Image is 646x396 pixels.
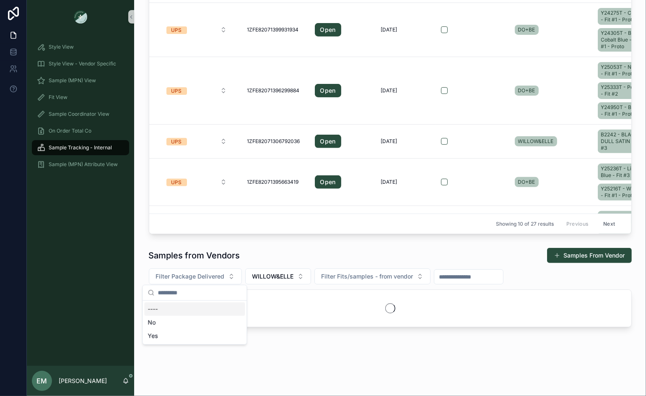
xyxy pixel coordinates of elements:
span: Filter Package Delivered [156,272,225,281]
span: Filter Fits/samples - from vendor [322,272,413,281]
a: On Order Total Co [32,123,129,138]
a: [DATE] [378,84,431,97]
div: UPS [171,138,182,146]
span: Sample Coordinator View [49,111,109,117]
button: Select Button [245,268,311,284]
span: Y24305T - Bright Cobalt Blue - Fit #1 - Proto [601,30,643,50]
span: [DATE] [381,138,397,145]
a: Sample (MPN) View [32,73,129,88]
a: Sample Tracking - Internal [32,140,129,155]
span: Fit View [49,94,67,101]
div: Suggestions [143,301,246,344]
span: B2238 - CHARCOAL SEQUIN - Fit #2 [601,213,643,233]
a: Open [315,135,368,148]
span: Style View [49,44,74,50]
a: Select Button [159,174,234,190]
span: Sample (MPN) Attribute View [49,161,118,168]
a: 1ZFE82071399931934 [244,23,305,36]
span: Y25216T - White - Fit #1 - Proto [601,185,643,199]
span: Sample (MPN) View [49,77,96,84]
a: DO+BE [515,23,592,36]
img: App logo [74,10,87,23]
div: UPS [171,26,182,34]
a: [DATE] [378,23,431,36]
span: 1ZFE82071396299884 [247,87,300,94]
a: WILLOW&ELLE [515,136,557,146]
a: 1ZFE82071306792036 [244,135,305,148]
a: Open [315,135,341,148]
span: Sample Tracking - Internal [49,144,112,151]
span: Y24275T - Coral - Fit #1 - Proto [601,10,643,23]
div: UPS [171,87,182,95]
button: Select Button [160,175,233,190]
a: Select Button [159,83,234,99]
a: Select Button [159,133,234,149]
span: Y24950T - Black - Fit #1 - Proto [601,104,643,117]
span: 1ZFE82071399931934 [247,26,299,33]
button: Select Button [314,268,431,284]
a: Style View - Vendor Specific [32,56,129,71]
div: UPS [171,179,182,186]
span: WILLOW&ELLE [252,272,294,281]
div: scrollable content [27,34,134,183]
span: B2242 - BLACK DULL SATIN - Fit #3 [601,131,643,151]
button: Select Button [160,83,233,98]
div: ---- [144,302,245,316]
h1: Samples from Vendors [149,250,240,261]
span: DO+BE [518,179,535,185]
a: Open [315,84,341,97]
span: EM [37,376,47,386]
button: Select Button [160,22,233,37]
a: Sample Coordinator View [32,107,129,122]
span: 1ZFE82071395663419 [247,179,299,185]
a: DO+BE [515,86,539,96]
span: [DATE] [381,26,397,33]
span: [DATE] [381,87,397,94]
p: [PERSON_NAME] [59,377,107,385]
span: Style View - Vendor Specific [49,60,116,67]
a: 1ZFE82071396299884 [244,84,305,97]
a: 1ZFE82071395663419 [244,175,305,189]
button: Next [597,217,621,230]
a: [DATE] [378,135,431,148]
a: WILLOW&ELLE [515,135,592,148]
a: Open [315,175,341,189]
a: DO+BE [515,25,539,35]
span: DO+BE [518,26,535,33]
a: DO+BE [515,84,592,97]
span: Y25236T - Light Blue - Fit #3 [601,165,643,179]
a: Fit View [32,90,129,105]
button: Select Button [160,134,233,149]
span: WILLOW&ELLE [518,138,554,145]
span: On Order Total Co [49,128,91,134]
span: DO+BE [518,87,535,94]
span: [DATE] [381,179,397,185]
span: Y25333T - Pesto - Fit #2 [601,84,643,97]
span: 1ZFE82071306792036 [247,138,300,145]
a: Open [315,23,368,36]
a: Open [315,84,368,97]
button: Samples From Vendor [547,248,632,263]
a: Open [315,23,341,36]
button: Select Button [149,268,242,284]
a: DO+BE [515,177,539,187]
a: Sample (MPN) Attribute View [32,157,129,172]
span: Y25053T - Navy - Fit #1 - Proto [601,64,643,77]
a: DO+BE [515,175,592,189]
div: No [144,316,245,329]
a: Open [315,175,368,189]
a: [DATE] [378,175,431,189]
span: Showing 10 of 27 results [496,221,554,227]
a: Style View [32,39,129,55]
div: Yes [144,329,245,343]
a: Select Button [159,22,234,38]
